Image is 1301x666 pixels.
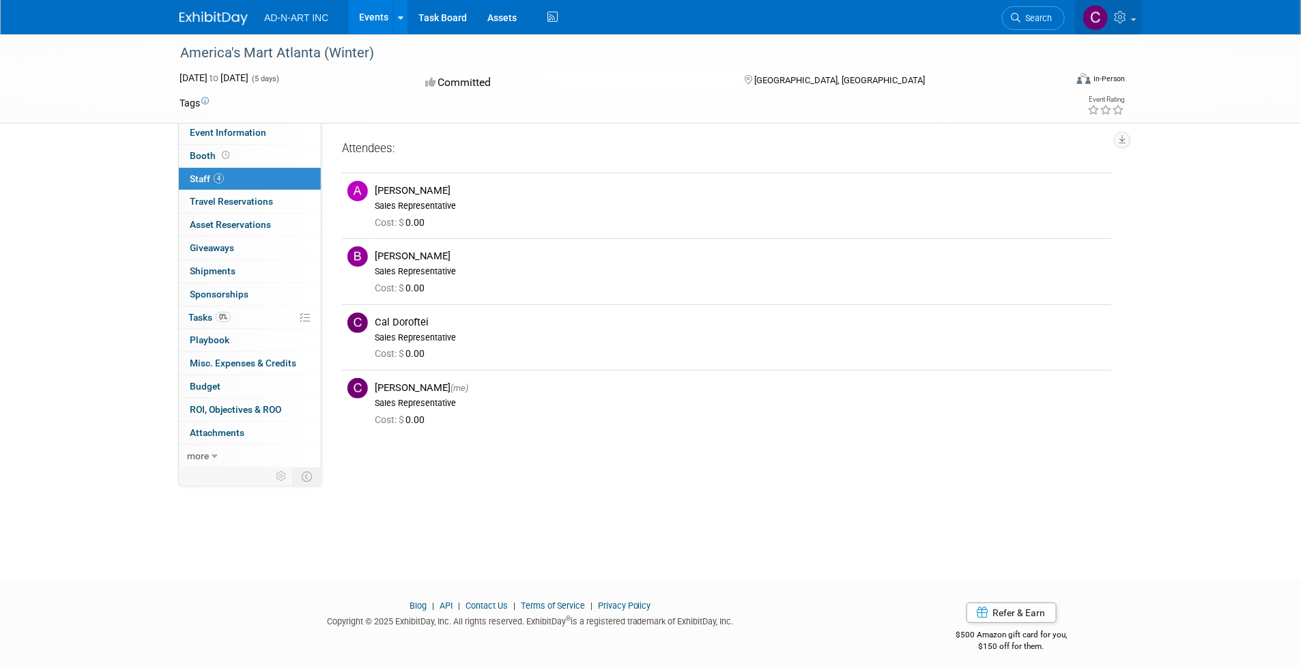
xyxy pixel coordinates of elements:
a: Attachments [179,422,321,444]
a: Contact Us [466,600,508,611]
a: API [440,600,453,611]
div: Sales Representative [375,201,1106,212]
div: America's Mart Atlanta (Winter) [175,41,1044,66]
a: Event Information [179,121,321,144]
span: to [208,72,220,83]
span: Misc. Expenses & Credits [190,358,296,368]
img: A.jpg [347,181,368,201]
a: Playbook [179,329,321,351]
a: Privacy Policy [598,600,651,611]
img: ExhibitDay [180,12,248,25]
td: Toggle Event Tabs [294,467,321,485]
span: Sponsorships [190,289,248,300]
span: 4 [214,173,224,184]
a: Tasks0% [179,306,321,329]
span: Asset Reservations [190,219,271,230]
div: [PERSON_NAME] [375,250,1106,263]
span: Staff [190,173,224,184]
span: 0% [216,312,231,322]
a: Budget [179,375,321,398]
a: ROI, Objectives & ROO [179,399,321,421]
span: Cost: $ [375,217,405,228]
span: Giveaways [190,242,234,253]
span: Cost: $ [375,414,405,425]
span: | [510,600,519,611]
div: Committed [421,71,723,95]
sup: ® [566,615,571,622]
a: Giveaways [179,237,321,259]
span: Booth not reserved yet [219,150,232,160]
span: | [587,600,596,611]
img: C.jpg [347,378,368,399]
div: [PERSON_NAME] [375,381,1106,394]
a: Misc. Expenses & Credits [179,352,321,375]
div: [PERSON_NAME] [375,184,1106,197]
a: Asset Reservations [179,214,321,236]
div: Event Format [984,71,1125,91]
div: Sales Representative [375,332,1106,343]
a: Booth [179,145,321,167]
div: $150 off for them. [902,641,1122,652]
span: [DATE] [DATE] [180,72,248,83]
span: Attachments [190,427,244,438]
span: 0.00 [375,414,430,425]
span: Search [1020,13,1052,23]
a: Travel Reservations [179,190,321,213]
span: Tasks [188,312,231,323]
div: $500 Amazon gift card for you, [902,620,1122,652]
div: Cal Doroftei [375,316,1106,329]
span: Cost: $ [375,283,405,293]
span: ROI, Objectives & ROO [190,404,281,415]
a: Shipments [179,260,321,283]
span: Budget [190,381,220,392]
div: Event Rating [1087,96,1124,103]
div: In-Person [1093,74,1125,84]
span: | [455,600,463,611]
span: 0.00 [375,348,430,359]
img: B.jpg [347,246,368,267]
span: more [187,450,209,461]
span: 0.00 [375,283,430,293]
span: Shipments [190,265,235,276]
a: Refer & Earn [967,603,1057,623]
div: Copyright © 2025 ExhibitDay, Inc. All rights reserved. ExhibitDay is a registered trademark of Ex... [180,612,881,628]
a: Terms of Service [521,600,585,611]
span: (me) [451,383,468,393]
img: Format-Inperson.png [1077,73,1091,84]
span: Playbook [190,334,229,345]
span: Travel Reservations [190,196,273,207]
a: Blog [410,600,427,611]
span: Cost: $ [375,348,405,359]
span: Event Information [190,127,266,138]
a: Staff4 [179,168,321,190]
span: [GEOGRAPHIC_DATA], [GEOGRAPHIC_DATA] [754,75,925,85]
td: Personalize Event Tab Strip [270,467,294,485]
a: Search [1002,6,1065,30]
div: Sales Representative [375,266,1106,277]
span: (5 days) [251,74,279,83]
span: AD-N-ART INC [264,12,328,23]
span: 0.00 [375,217,430,228]
span: | [429,600,438,611]
span: Booth [190,150,232,161]
td: Tags [180,96,209,110]
a: Sponsorships [179,283,321,306]
a: more [179,445,321,467]
img: C.jpg [347,313,368,333]
div: Sales Representative [375,398,1106,409]
div: Attendees: [342,141,1111,158]
img: Carol Salmon [1083,5,1109,31]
